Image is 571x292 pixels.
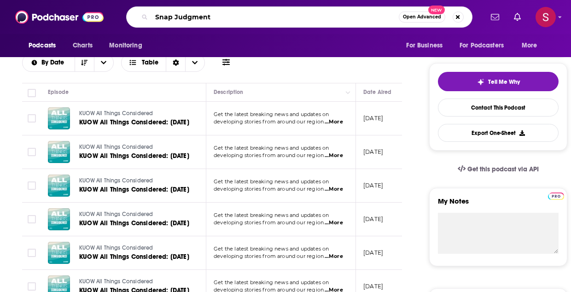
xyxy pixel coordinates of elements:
a: KUOW All Things Considered [79,244,189,252]
p: [DATE] [363,181,383,189]
div: Description [214,87,243,98]
span: Toggle select row [28,114,36,123]
a: KUOW All Things Considered [79,143,189,152]
span: Tell Me Why [488,78,520,86]
div: Sort Direction [166,54,185,71]
img: Podchaser - Follow, Share and Rate Podcasts [15,8,104,26]
span: Toggle select row [28,282,36,291]
button: Column Actions [343,87,354,98]
a: KUOW All Things Considered: [DATE] [79,185,189,194]
span: KUOW All Things Considered: [DATE] [79,118,189,126]
span: Toggle select row [28,181,36,190]
p: [DATE] [363,249,383,257]
a: KUOW All Things Considered [79,210,189,219]
div: Date Aired [363,87,391,98]
a: KUOW All Things Considered [79,110,189,118]
span: developing stories from around our region [214,253,324,259]
button: open menu [454,37,517,54]
a: Charts [67,37,98,54]
span: Get the latest breaking news and updates on [214,212,329,218]
p: [DATE] [363,114,383,122]
button: Open AdvancedNew [399,12,445,23]
span: ...More [325,152,343,159]
span: Charts [73,39,93,52]
span: Toggle select row [28,215,36,223]
a: KUOW All Things Considered: [DATE] [79,118,189,127]
span: KUOW All Things Considered [79,144,153,150]
span: Get the latest breaking news and updates on [214,145,329,151]
a: KUOW All Things Considered: [DATE] [79,152,189,161]
button: tell me why sparkleTell Me Why [438,72,559,91]
a: KUOW All Things Considered: [DATE] [79,252,189,262]
img: User Profile [536,7,556,27]
span: developing stories from around our region [214,152,324,158]
span: ...More [325,118,343,126]
a: Get this podcast via API [450,158,546,181]
a: KUOW All Things Considered [79,278,189,286]
span: KUOW All Things Considered [79,278,153,285]
span: For Podcasters [460,39,504,52]
span: Get the latest breaking news and updates on [214,178,329,185]
div: Episode [48,87,69,98]
span: Logged in as stephanie85546 [536,7,556,27]
span: Get this podcast via API [467,165,539,173]
span: developing stories from around our region [214,186,324,192]
span: developing stories from around our region [214,219,324,226]
button: Export One-Sheet [438,124,559,142]
span: More [522,39,537,52]
span: KUOW All Things Considered [79,211,153,217]
span: For Business [406,39,443,52]
span: Toggle select row [28,249,36,257]
span: ...More [325,186,343,193]
img: tell me why sparkle [477,78,484,86]
span: Monitoring [109,39,142,52]
span: ...More [325,253,343,260]
span: Table [142,59,158,66]
span: KUOW All Things Considered [79,245,153,251]
a: Show notifications dropdown [510,9,524,25]
p: [DATE] [363,215,383,223]
button: Show profile menu [536,7,556,27]
button: open menu [515,37,549,54]
span: Get the latest breaking news and updates on [214,245,329,252]
button: open menu [94,54,113,71]
button: open menu [400,37,454,54]
a: KUOW All Things Considered: [DATE] [79,219,189,228]
span: Toggle select row [28,148,36,156]
span: Podcasts [29,39,56,52]
a: Show notifications dropdown [487,9,503,25]
div: Search podcasts, credits, & more... [126,6,472,28]
img: Podchaser Pro [548,193,564,200]
span: KUOW All Things Considered: [DATE] [79,253,189,261]
span: Open Advanced [403,15,441,19]
span: KUOW All Things Considered [79,177,153,184]
span: Get the latest breaking news and updates on [214,111,329,117]
span: developing stories from around our region [214,118,324,125]
p: [DATE] [363,148,383,156]
button: open menu [103,37,154,54]
h2: Choose List sort [22,53,114,72]
span: Get the latest breaking news and updates on [214,279,329,286]
span: KUOW All Things Considered: [DATE] [79,186,189,193]
p: [DATE] [363,282,383,290]
label: My Notes [438,197,559,213]
span: New [428,6,445,14]
button: Choose View [121,53,205,72]
span: KUOW All Things Considered [79,110,153,117]
button: open menu [23,59,75,66]
input: Search podcasts, credits, & more... [151,10,399,24]
a: Contact This Podcast [438,99,559,117]
button: open menu [22,37,68,54]
button: Sort Direction [75,54,94,71]
span: ...More [325,219,343,227]
span: KUOW All Things Considered: [DATE] [79,219,189,227]
span: By Date [41,59,67,66]
a: KUOW All Things Considered [79,177,189,185]
a: Pro website [548,191,564,200]
span: KUOW All Things Considered: [DATE] [79,152,189,160]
